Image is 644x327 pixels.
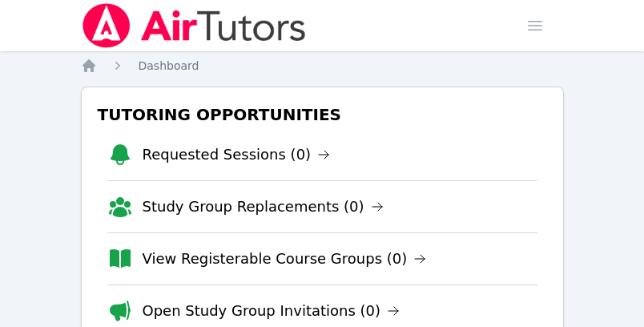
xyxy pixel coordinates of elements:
a: Study Group Replacements (0) [143,196,384,218]
a: Open Study Group Invitations (0) [143,300,400,322]
img: Air Tutors [81,3,308,48]
nav: Breadcrumb [81,58,564,74]
span: Dashboard [139,59,199,72]
a: View Registerable Course Groups (0) [143,248,427,270]
a: Requested Sessions (0) [143,143,331,166]
h3: Tutoring Opportunities [95,100,550,129]
a: Dashboard [139,58,199,74]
